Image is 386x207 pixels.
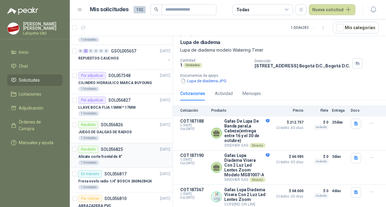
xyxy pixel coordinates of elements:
p: Fresa ovolo radio 1/4" BOSCH 2608628424 [78,178,152,184]
p: REPUESTOS CAUCHOS [78,56,119,61]
a: Por adjudicarSOL056827[DATE] LLAVE BOCA FIJA 13MM * 17MM1 Unidades [70,94,173,119]
p: Producto [211,108,269,113]
a: Inicio [7,46,63,58]
p: [DATE] [160,147,170,152]
div: 1 Unidades [78,160,99,165]
p: [DATE] [160,73,170,79]
span: Crédito 30 días [273,195,303,198]
p: SOL056827 [108,98,130,102]
button: Nueva solicitud [309,4,355,15]
h1: Mis solicitudes [90,5,129,14]
p: Entrega [332,108,347,113]
p: Cantidad [180,58,250,63]
div: 2 [83,49,88,53]
div: Por cotizar [78,195,102,202]
span: Adjudicación [19,105,43,111]
span: C: [DATE] [180,192,208,196]
a: Licitaciones [7,88,63,100]
div: Por adjudicar [78,72,106,79]
div: Directo [249,143,266,148]
p: Precio [273,108,303,113]
p: Gafas De Lupa De Banda paraLa Cabeza(entrega entre 16 y el 30 de octubre) [224,119,269,143]
span: Inicio [19,49,29,56]
a: Solicitudes [7,74,63,86]
div: Cotizaciones [180,90,205,97]
div: Incluido [314,193,328,198]
p: CILINDRO HIDRAULICO MARCA BUYOUNG [78,80,152,86]
a: En tránsitoSOL056817[DATE] Fresa ovolo radio 1/4" BOSCH 26086284241 Unidades [70,168,173,192]
div: 1 Unidades [78,136,99,141]
span: Solicitudes [19,77,40,83]
span: Crédito 45 días [273,160,303,164]
p: [DATE] [160,171,170,177]
p: Lupa de diadema [180,39,220,46]
div: En tránsito [78,170,102,178]
div: 0 [78,49,83,53]
div: Recibido [78,146,98,153]
p: Docs [351,108,363,113]
p: COT187190 [180,153,208,158]
div: Mensajes [242,90,261,97]
p: [PERSON_NAME] [PERSON_NAME] [23,22,63,30]
p: Lafayette SAS [23,32,63,35]
p: SOL056826 [101,123,123,127]
p: Flete [307,108,328,113]
p: COT187367 [180,187,208,192]
p: 3 días [332,153,347,160]
div: Unidades [183,63,202,68]
span: $ 66.985 [273,153,303,160]
div: 0 [89,49,93,53]
p: GSOL005657 [111,49,136,53]
p: SINDHER SAS [224,177,269,182]
span: Licitaciones [19,91,41,97]
span: search [154,7,158,12]
span: C: [DATE] [180,158,208,161]
p: SOL056825 [101,147,123,151]
p: [DATE] [160,196,170,202]
a: 0 2 0 0 0 0 GSOL005657[DATE] REPUESTOS CAUCHOS [78,47,171,67]
p: SOL057348 [108,73,130,78]
span: $ 212.757 [273,119,303,126]
div: Recibido [78,121,98,128]
img: Logo peakr [7,7,38,15]
div: Actividad [215,90,233,97]
p: SINDHER SAS [224,143,269,148]
p: 1 [180,63,182,68]
p: Lupa de diadema modelo Watering Timer [180,47,379,53]
span: Crédito 45 días [273,126,303,130]
a: RecibidoSOL056825[DATE] Alicate corte frontal de 8"1 Unidades [70,143,173,168]
p: $ 0 [307,153,328,160]
span: Manuales y ayuda [19,139,53,146]
div: 1 Unidades [78,111,99,116]
div: 1 Unidades [78,87,99,91]
a: Órdenes de Compra [7,116,63,134]
p: $ 0 [307,119,328,126]
p: LLAVE BOCA FIJA 13MM * 17MM [78,105,136,110]
p: COT187188 [180,119,208,124]
p: [STREET_ADDRESS] Bogotá D.C. , Bogotá D.C. [255,63,350,68]
p: Dirección [255,59,350,63]
p: SOL056810 [104,196,127,201]
div: 0 [104,49,109,53]
span: Exp: [DATE] [180,161,208,165]
span: 192 [134,6,146,13]
div: 1 - 50 de 283 [291,23,328,32]
p: Gafas Lupa Diadema Visera Con 2 Luz Led Lentes Zoom Modelo MG81007-A [224,153,269,177]
p: 25 días [332,119,347,126]
p: [DATE] [160,122,170,128]
div: Por adjudicar [78,97,106,104]
p: SOL056817 [104,172,127,176]
a: Manuales y ayuda [7,137,63,148]
span: Chat [19,63,28,70]
span: Exp: [DATE] [180,196,208,199]
p: COFEIND ON LINE [224,202,269,206]
p: Alicate corte frontal de 8" [78,154,122,160]
p: $ 0 [307,187,328,195]
a: Por adjudicarSOL057348[DATE] CILINDRO HIDRAULICO MARCA BUYOUNG1 Unidades [70,70,173,94]
button: Mís categorías [333,22,379,33]
img: Company Logo [8,23,19,34]
p: Gafas Lupa Diadema Visera Con 2 Luz Led Lentes Zoom [224,187,269,202]
a: Adjudicación [7,102,63,114]
p: JUEGO DE GALGAS DE RADIOS [78,129,132,135]
a: RecibidoSOL056826[DATE] JUEGO DE GALGAS DE RADIOS1 Unidades [70,119,173,143]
